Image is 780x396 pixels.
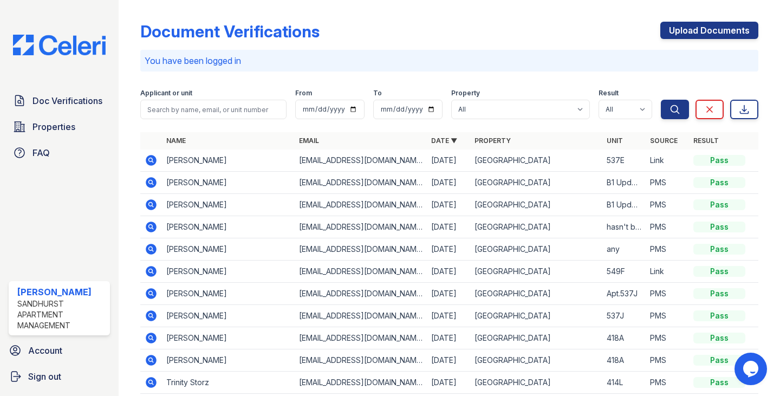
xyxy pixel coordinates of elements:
[693,199,745,210] div: Pass
[162,194,294,216] td: [PERSON_NAME]
[162,327,294,349] td: [PERSON_NAME]
[166,137,186,145] a: Name
[646,150,689,172] td: Link
[427,172,470,194] td: [DATE]
[4,35,114,55] img: CE_Logo_Blue-a8612792a0a2168367f1c8372b55b34899dd931a85d93a1a3d3e32e68fde9ad4.png
[646,283,689,305] td: PMS
[140,89,192,98] label: Applicant or unit
[4,366,114,387] a: Sign out
[602,261,646,283] td: 549F
[295,283,427,305] td: [EMAIL_ADDRESS][DOMAIN_NAME]
[602,194,646,216] td: B1 Updated
[734,353,769,385] iframe: chat widget
[28,344,62,357] span: Account
[650,137,678,145] a: Source
[470,372,602,394] td: [GEOGRAPHIC_DATA]
[145,54,754,67] p: You have been logged in
[602,305,646,327] td: 537J
[602,216,646,238] td: hasn't been assigned
[427,238,470,261] td: [DATE]
[470,283,602,305] td: [GEOGRAPHIC_DATA]
[295,150,427,172] td: [EMAIL_ADDRESS][DOMAIN_NAME]
[470,150,602,172] td: [GEOGRAPHIC_DATA]
[646,216,689,238] td: PMS
[9,90,110,112] a: Doc Verifications
[646,327,689,349] td: PMS
[646,305,689,327] td: PMS
[295,261,427,283] td: [EMAIL_ADDRESS][DOMAIN_NAME]
[602,372,646,394] td: 414L
[9,116,110,138] a: Properties
[646,261,689,283] td: Link
[28,370,61,383] span: Sign out
[295,89,312,98] label: From
[599,89,619,98] label: Result
[470,194,602,216] td: [GEOGRAPHIC_DATA]
[299,137,319,145] a: Email
[32,146,50,159] span: FAQ
[693,266,745,277] div: Pass
[162,172,294,194] td: [PERSON_NAME]
[295,305,427,327] td: [EMAIL_ADDRESS][DOMAIN_NAME]
[140,22,320,41] div: Document Verifications
[427,261,470,283] td: [DATE]
[162,372,294,394] td: Trinity Storz
[295,216,427,238] td: [EMAIL_ADDRESS][DOMAIN_NAME]
[32,120,75,133] span: Properties
[693,222,745,232] div: Pass
[693,310,745,321] div: Pass
[646,172,689,194] td: PMS
[470,238,602,261] td: [GEOGRAPHIC_DATA]
[162,349,294,372] td: [PERSON_NAME]
[140,100,287,119] input: Search by name, email, or unit number
[693,333,745,343] div: Pass
[470,172,602,194] td: [GEOGRAPHIC_DATA]
[162,305,294,327] td: [PERSON_NAME]
[470,261,602,283] td: [GEOGRAPHIC_DATA]
[9,142,110,164] a: FAQ
[470,305,602,327] td: [GEOGRAPHIC_DATA]
[451,89,480,98] label: Property
[295,372,427,394] td: [EMAIL_ADDRESS][DOMAIN_NAME]
[162,150,294,172] td: [PERSON_NAME]
[693,288,745,299] div: Pass
[470,349,602,372] td: [GEOGRAPHIC_DATA]
[602,150,646,172] td: 537E
[693,244,745,255] div: Pass
[470,327,602,349] td: [GEOGRAPHIC_DATA]
[693,377,745,388] div: Pass
[427,349,470,372] td: [DATE]
[646,238,689,261] td: PMS
[17,285,106,298] div: [PERSON_NAME]
[693,355,745,366] div: Pass
[373,89,382,98] label: To
[427,216,470,238] td: [DATE]
[295,238,427,261] td: [EMAIL_ADDRESS][DOMAIN_NAME]
[427,327,470,349] td: [DATE]
[470,216,602,238] td: [GEOGRAPHIC_DATA]
[162,238,294,261] td: [PERSON_NAME]
[646,349,689,372] td: PMS
[17,298,106,331] div: Sandhurst Apartment Management
[607,137,623,145] a: Unit
[474,137,511,145] a: Property
[32,94,102,107] span: Doc Verifications
[427,150,470,172] td: [DATE]
[295,327,427,349] td: [EMAIL_ADDRESS][DOMAIN_NAME]
[162,283,294,305] td: [PERSON_NAME]
[162,216,294,238] td: [PERSON_NAME]
[602,238,646,261] td: any
[693,155,745,166] div: Pass
[431,137,457,145] a: Date ▼
[427,283,470,305] td: [DATE]
[162,261,294,283] td: [PERSON_NAME]
[646,372,689,394] td: PMS
[660,22,758,39] a: Upload Documents
[602,327,646,349] td: 418A
[602,172,646,194] td: B1 Updated
[295,172,427,194] td: [EMAIL_ADDRESS][DOMAIN_NAME]
[693,137,719,145] a: Result
[646,194,689,216] td: PMS
[295,349,427,372] td: [EMAIL_ADDRESS][DOMAIN_NAME]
